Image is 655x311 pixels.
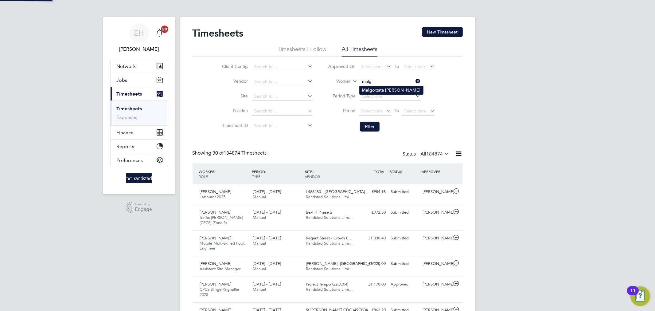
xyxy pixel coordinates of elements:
img: randstad-logo-retina.png [126,173,152,183]
span: Assistant Site Manager [200,266,241,271]
a: 20 [153,23,166,43]
button: Network [111,59,168,73]
span: Labourer 2025 [200,194,226,199]
span: Randstad Solutions Limi… [306,194,353,199]
div: Submitted [388,233,420,243]
span: [PERSON_NAME] [200,261,232,266]
span: Jobs [117,77,127,83]
span: 184874 [427,151,443,157]
input: Search for... [360,77,420,86]
li: Timesheets I Follow [278,45,326,57]
div: [PERSON_NAME] [420,233,452,243]
label: Approved On [328,64,356,69]
button: Jobs [111,73,168,87]
input: Search for... [252,92,313,101]
div: [PERSON_NAME] [420,207,452,218]
button: Open Resource Center, 11 new notifications [630,286,650,306]
span: To [393,62,401,70]
div: [PERSON_NAME] [420,279,452,289]
label: Position [220,108,248,113]
span: [DATE] - [DATE] [253,210,281,215]
span: / [215,169,216,174]
span: TOTAL [374,169,385,174]
span: Select date [361,64,383,69]
span: Preferences [117,157,143,163]
span: [PERSON_NAME], [GEOGRAPHIC_DATA] [306,261,380,266]
div: Submitted [388,207,420,218]
span: Manual [253,194,266,199]
span: Manual [253,241,266,246]
nav: Main navigation [103,17,175,194]
span: [DATE] - [DATE] [253,235,281,241]
button: Preferences [111,153,168,167]
span: Mobile Multi-Skilled Foot Engineer [200,241,245,251]
label: Site [220,93,248,99]
li: All Timesheets [342,45,377,57]
span: [PERSON_NAME] [200,281,232,287]
div: PERIOD [250,166,303,182]
div: £1,120.00 [357,259,388,269]
button: New Timesheet [422,27,463,37]
span: Regent Street - Crown E… [306,235,353,241]
a: EH[PERSON_NAME] [110,23,168,53]
div: 11 [630,291,636,299]
span: Traffic [PERSON_NAME] (CPCS) (Zone 3) [200,215,243,225]
span: Powered by [135,202,152,207]
b: Malg [362,88,372,93]
button: Timesheets [111,87,168,100]
span: Network [117,63,136,69]
div: £1,030.40 [357,233,388,243]
span: Finance [117,130,134,136]
span: Reports [117,144,135,149]
a: Expenses [117,114,138,120]
span: / [265,169,266,174]
a: Timesheets [117,106,142,112]
h2: Timesheets [193,27,244,39]
label: Period [328,108,356,113]
div: £984.98 [357,187,388,197]
span: ROLE [199,174,208,179]
label: Worker [323,78,350,85]
li: orzata [PERSON_NAME] [360,86,423,94]
label: All [421,151,449,157]
span: TYPE [252,174,260,179]
label: Vendor [220,78,248,84]
span: [DATE] - [DATE] [253,261,281,266]
label: Period Type [328,93,356,99]
span: Manual [253,266,266,271]
span: 30 of [213,150,224,156]
div: STATUS [388,166,420,177]
div: Status [403,150,450,159]
span: 184874 Timesheets [213,150,267,156]
span: Select date [404,108,426,114]
div: Timesheets [111,100,168,125]
span: [PERSON_NAME] [200,210,232,215]
span: Emma Howells [110,45,168,53]
div: Showing [193,150,268,156]
input: Select one [360,92,420,101]
div: [PERSON_NAME] [420,259,452,269]
div: SITE [303,166,357,182]
span: [DATE] - [DATE] [253,189,281,194]
span: CPCS Slinger/Signaller 2025 [200,287,240,297]
span: Timesheets [117,91,142,97]
label: Timesheet ID [220,123,248,128]
div: £1,170.00 [357,279,388,289]
span: [DATE] - [DATE] [253,281,281,287]
div: Approved [388,279,420,289]
div: Submitted [388,259,420,269]
span: Bexhill Phase 2 [306,210,332,215]
div: £972.50 [357,207,388,218]
label: Client Config [220,64,248,69]
div: WORKER [197,166,251,182]
span: 20 [161,26,168,33]
button: Filter [360,122,380,132]
a: Go to home page [110,173,168,183]
span: Randstad Solutions Limi… [306,287,353,292]
span: [PERSON_NAME] [200,189,232,194]
input: Search for... [252,77,313,86]
span: EH [134,29,144,37]
span: Engage [135,207,152,212]
span: Randstad Solutions Limi… [306,266,353,271]
div: Submitted [388,187,420,197]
